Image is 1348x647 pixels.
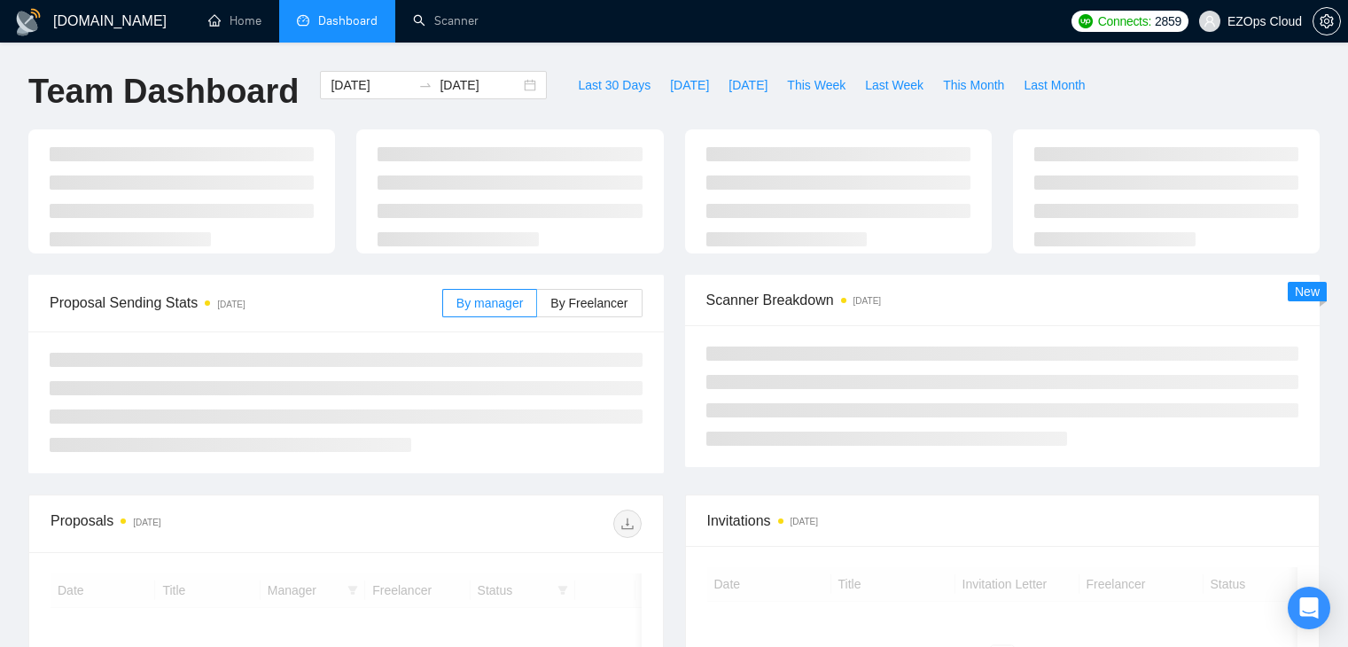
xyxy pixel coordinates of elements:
a: setting [1313,14,1341,28]
time: [DATE] [217,300,245,309]
span: to [418,78,432,92]
button: This Week [777,71,855,99]
span: New [1295,285,1320,299]
span: Dashboard [318,13,378,28]
a: searchScanner [413,13,479,28]
time: [DATE] [133,518,160,527]
button: [DATE] [719,71,777,99]
button: Last 30 Days [568,71,660,99]
a: homeHome [208,13,261,28]
img: logo [14,8,43,36]
span: Last 30 Days [578,75,651,95]
time: [DATE] [853,296,881,306]
div: Proposals [51,510,346,538]
input: Start date [331,75,411,95]
span: swap-right [418,78,432,92]
button: setting [1313,7,1341,35]
span: Last Week [865,75,923,95]
span: [DATE] [670,75,709,95]
span: setting [1313,14,1340,28]
span: 2859 [1155,12,1181,31]
button: This Month [933,71,1014,99]
span: By Freelancer [550,296,627,310]
span: This Week [787,75,845,95]
span: This Month [943,75,1004,95]
div: Open Intercom Messenger [1288,587,1330,629]
span: dashboard [297,14,309,27]
h1: Team Dashboard [28,71,299,113]
span: Proposal Sending Stats [50,292,442,314]
span: [DATE] [729,75,768,95]
span: Last Month [1024,75,1085,95]
input: End date [440,75,520,95]
button: Last Week [855,71,933,99]
span: By manager [456,296,523,310]
span: Connects: [1098,12,1151,31]
button: Last Month [1014,71,1095,99]
span: Scanner Breakdown [706,289,1299,311]
img: upwork-logo.png [1079,14,1093,28]
span: Invitations [707,510,1298,532]
time: [DATE] [791,517,818,526]
button: [DATE] [660,71,719,99]
span: user [1204,15,1216,27]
